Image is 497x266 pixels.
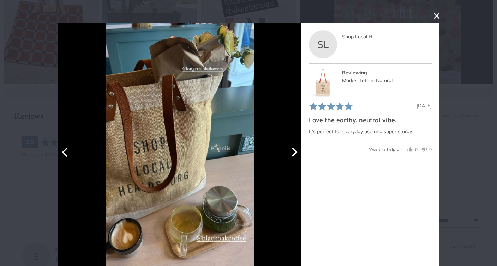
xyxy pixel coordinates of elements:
img: Market Tote in Natural [309,69,337,97]
span: Shop Local H. [342,33,373,40]
button: close this modal window [432,12,441,20]
button: No [419,146,432,153]
span: Was this helpful? [369,147,402,152]
img: Customer image [106,23,254,266]
a: Market Tote in Natural [342,77,393,83]
div: Reviewing [342,69,432,76]
button: Yes [407,146,418,153]
button: Previous [58,144,73,160]
button: Next [286,144,301,160]
span: [DATE] [417,102,432,109]
h2: Love the earthy, neutral vibe. [309,115,432,124]
div: SL [309,30,337,58]
p: It’s perfect for everyday use and super sturdy. [309,127,432,136]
